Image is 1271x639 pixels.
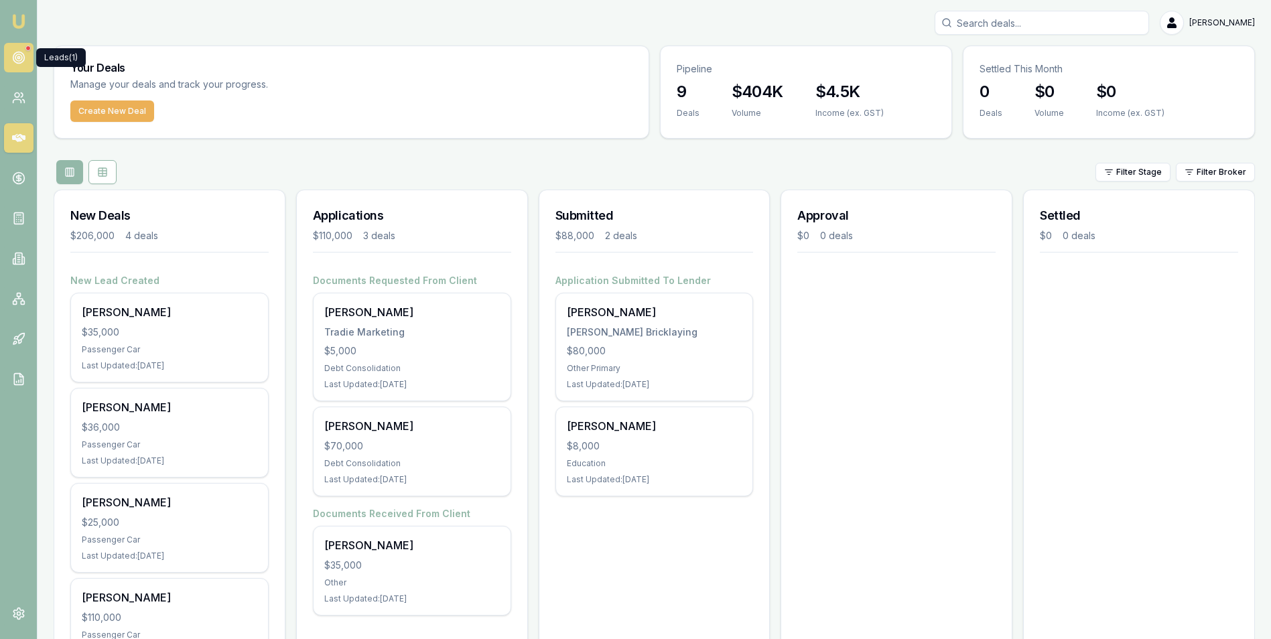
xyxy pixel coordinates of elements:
div: Last Updated: [DATE] [567,379,742,390]
div: Last Updated: [DATE] [82,551,257,561]
div: [PERSON_NAME] [82,494,257,510]
div: Deals [677,108,699,119]
div: Leads (1) [36,48,86,67]
h3: Submitted [555,206,754,225]
h3: Settled [1040,206,1238,225]
div: [PERSON_NAME] [567,418,742,434]
div: $35,000 [82,326,257,339]
div: Income (ex. GST) [1096,108,1164,119]
p: Settled This Month [980,62,1238,76]
h3: $0 [1034,81,1064,102]
div: $110,000 [82,611,257,624]
div: Deals [980,108,1002,119]
div: Debt Consolidation [324,458,500,469]
div: Debt Consolidation [324,363,500,374]
div: Last Updated: [DATE] [324,474,500,485]
div: Last Updated: [DATE] [324,379,500,390]
button: Filter Broker [1176,163,1255,182]
div: [PERSON_NAME] [82,589,257,606]
div: Last Updated: [DATE] [567,474,742,485]
div: Other [324,577,500,588]
div: $25,000 [82,516,257,529]
h4: Application Submitted To Lender [555,274,754,287]
div: $70,000 [324,439,500,453]
input: Search deals [935,11,1149,35]
div: 4 deals [125,229,158,242]
h3: $404K [732,81,783,102]
div: Other Primary [567,363,742,374]
h3: $4.5K [815,81,884,102]
div: [PERSON_NAME] Bricklaying [567,326,742,339]
div: [PERSON_NAME] [324,537,500,553]
h3: Approval [797,206,996,225]
span: Filter Broker [1197,167,1246,177]
div: Passenger Car [82,535,257,545]
div: $88,000 [555,229,594,242]
div: 3 deals [363,229,395,242]
h4: Documents Requested From Client [313,274,511,287]
div: 2 deals [605,229,637,242]
div: $0 [1040,229,1052,242]
p: Pipeline [677,62,935,76]
div: Last Updated: [DATE] [324,593,500,604]
div: [PERSON_NAME] [324,418,500,434]
div: $0 [797,229,809,242]
div: Education [567,458,742,469]
div: $35,000 [324,559,500,572]
h3: Applications [313,206,511,225]
h4: Documents Received From Client [313,507,511,520]
div: Passenger Car [82,344,257,355]
span: [PERSON_NAME] [1189,17,1255,28]
button: Create New Deal [70,100,154,122]
div: $110,000 [313,229,352,242]
div: [PERSON_NAME] [324,304,500,320]
img: emu-icon-u.png [11,13,27,29]
div: 0 deals [820,229,853,242]
div: $5,000 [324,344,500,358]
div: Income (ex. GST) [815,108,884,119]
div: $8,000 [567,439,742,453]
div: Volume [1034,108,1064,119]
div: $36,000 [82,421,257,434]
span: Filter Stage [1116,167,1162,177]
h3: 9 [677,81,699,102]
div: $206,000 [70,229,115,242]
button: Filter Stage [1095,163,1170,182]
div: [PERSON_NAME] [82,399,257,415]
div: Last Updated: [DATE] [82,360,257,371]
div: Tradie Marketing [324,326,500,339]
div: $80,000 [567,344,742,358]
div: [PERSON_NAME] [82,304,257,320]
div: 0 deals [1063,229,1095,242]
h4: New Lead Created [70,274,269,287]
div: Last Updated: [DATE] [82,455,257,466]
div: Passenger Car [82,439,257,450]
div: [PERSON_NAME] [567,304,742,320]
h3: Your Deals [70,62,632,73]
p: Manage your deals and track your progress. [70,77,413,92]
h3: $0 [1096,81,1164,102]
h3: New Deals [70,206,269,225]
div: Volume [732,108,783,119]
h3: 0 [980,81,1002,102]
